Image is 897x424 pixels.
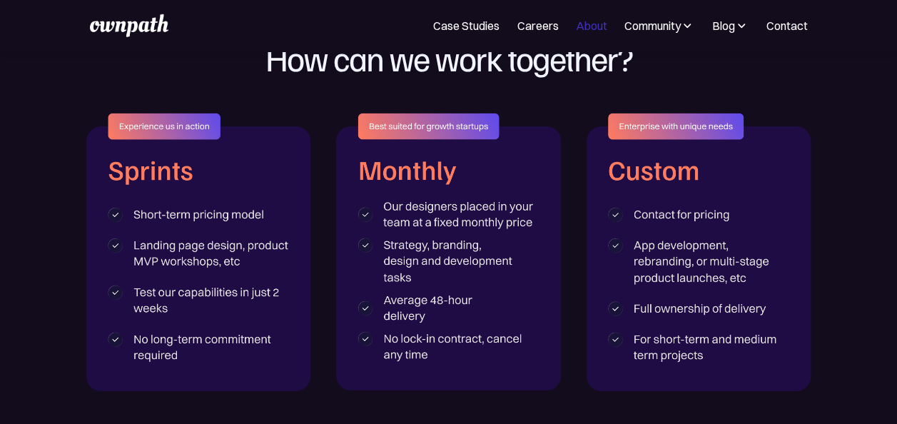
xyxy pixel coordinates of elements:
[624,17,680,34] div: Community
[237,29,661,87] h1: How can we work together?
[711,17,749,34] div: Blog
[766,17,807,34] a: Contact
[433,17,500,34] a: Case Studies
[711,17,734,34] div: Blog
[575,17,607,34] a: About
[624,17,694,34] div: Community
[517,17,558,34] a: Careers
